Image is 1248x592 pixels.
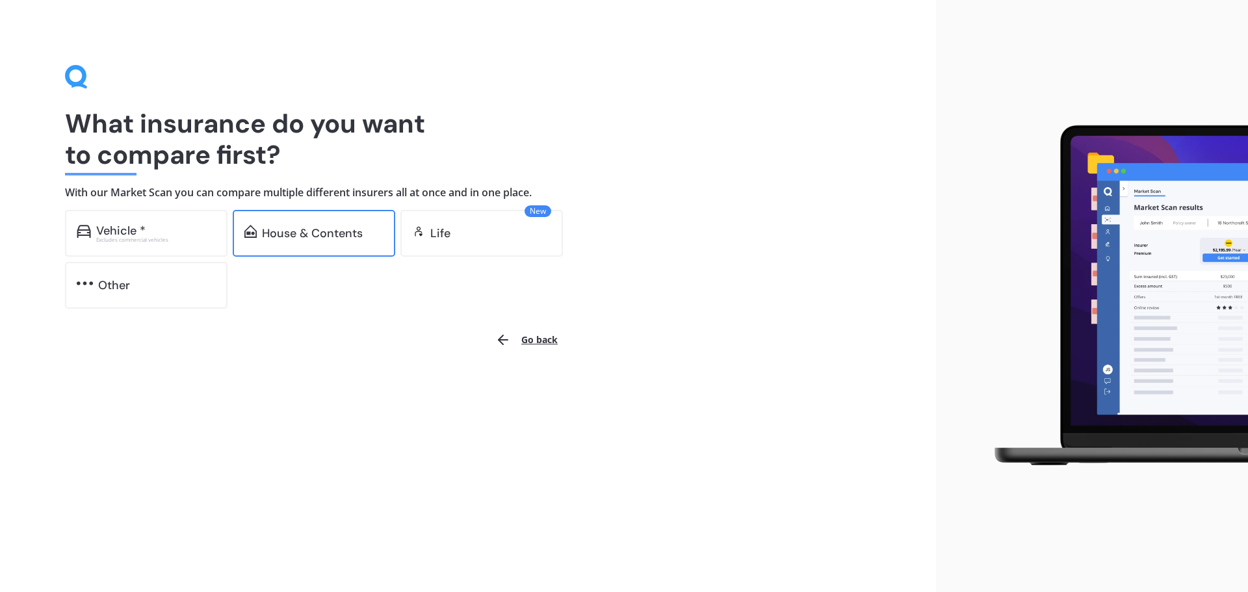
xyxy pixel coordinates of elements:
img: life.f720d6a2d7cdcd3ad642.svg [412,225,425,238]
div: Life [430,227,450,240]
img: home-and-contents.b802091223b8502ef2dd.svg [244,225,257,238]
div: Excludes commercial vehicles [96,237,216,242]
img: car.f15378c7a67c060ca3f3.svg [77,225,91,238]
div: Vehicle * [96,224,146,237]
img: laptop.webp [976,118,1248,475]
span: New [525,205,551,217]
div: House & Contents [262,227,363,240]
img: other.81dba5aafe580aa69f38.svg [77,277,93,290]
h1: What insurance do you want to compare first? [65,108,871,170]
button: Go back [487,324,565,355]
div: Other [98,279,130,292]
h4: With our Market Scan you can compare multiple different insurers all at once and in one place. [65,186,871,199]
